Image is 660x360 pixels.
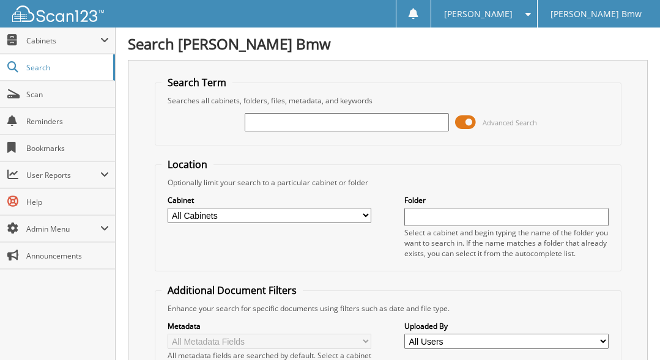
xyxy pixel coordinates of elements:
span: Advanced Search [483,118,537,127]
img: scan123-logo-white.svg [12,6,104,22]
span: Help [26,197,109,207]
span: Bookmarks [26,143,109,153]
legend: Search Term [161,76,232,89]
h1: Search [PERSON_NAME] Bmw [128,34,648,54]
legend: Location [161,158,213,171]
div: Searches all cabinets, folders, files, metadata, and keywords [161,95,615,106]
span: [PERSON_NAME] [444,10,513,18]
div: Optionally limit your search to a particular cabinet or folder [161,177,615,188]
span: [PERSON_NAME] Bmw [551,10,642,18]
legend: Additional Document Filters [161,284,303,297]
span: User Reports [26,170,100,180]
label: Folder [404,195,608,205]
div: Enhance your search for specific documents using filters such as date and file type. [161,303,615,314]
div: Select a cabinet and begin typing the name of the folder you want to search in. If the name match... [404,227,608,259]
label: Uploaded By [404,321,608,331]
span: Cabinets [26,35,100,46]
span: Admin Menu [26,224,100,234]
span: Scan [26,89,109,100]
label: Metadata [168,321,371,331]
span: Reminders [26,116,109,127]
span: Announcements [26,251,109,261]
span: Search [26,62,107,73]
label: Cabinet [168,195,371,205]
